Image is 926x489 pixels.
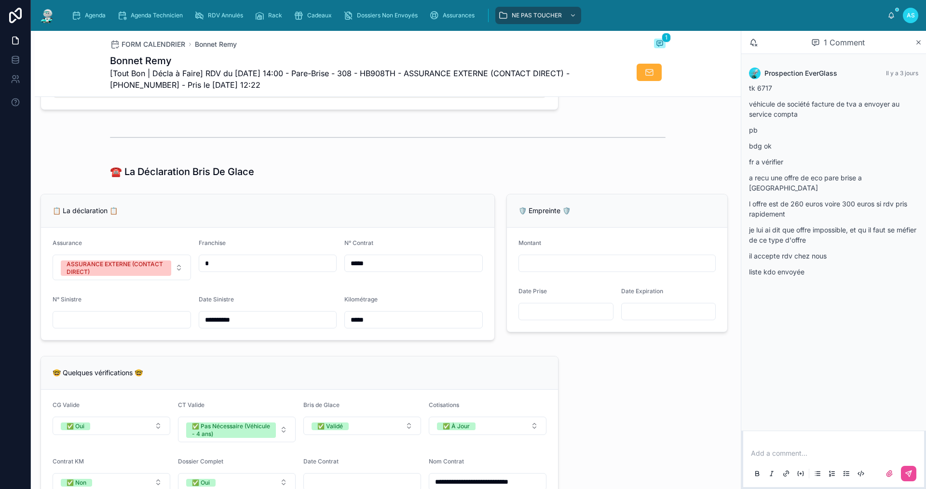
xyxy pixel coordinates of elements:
[110,54,593,68] h1: Bonnet Remy
[53,239,82,246] span: Assurance
[199,296,234,303] span: Date Sinistre
[749,157,918,167] p: fr a vérifier
[443,422,470,430] div: ✅ À Jour
[344,239,373,246] span: N° Contrat
[53,296,82,303] span: N° Sinistre
[67,422,84,430] div: ✅ Oui
[195,40,237,49] a: Bonnet Remy
[749,125,918,135] p: pb
[518,287,547,295] span: Date Prise
[662,33,671,42] span: 1
[317,422,343,430] div: ✅ Validé
[67,479,86,487] div: ✅ Non
[53,206,118,215] span: 📋 La déclaration 📋
[764,68,837,78] span: Prospection EverGlass
[291,7,339,24] a: Cadeaux
[749,267,918,277] p: liste kdo envoyée
[178,401,204,408] span: CT Valide
[518,206,571,215] span: 🛡️ Empreinte 🛡️
[749,199,918,219] p: l offre est de 260 euros voire 300 euros si rdv pris rapidement
[53,458,84,465] span: Contrat KM
[749,251,918,261] p: il accepte rdv chez nous
[512,12,562,19] span: NE PAS TOUCHER
[495,7,581,24] a: NE PAS TOUCHER
[749,83,918,93] p: tk 6717
[429,417,546,435] button: Select Button
[303,458,339,465] span: Date Contrat
[357,12,418,19] span: Dossiers Non Envoyés
[110,40,185,49] a: FORM CALENDRIER
[178,458,223,465] span: Dossier Complet
[303,401,340,408] span: Bris de Glace
[268,12,282,19] span: Rack
[886,69,918,77] span: Il y a 3 jours
[53,255,191,280] button: Select Button
[749,225,918,245] p: je lui ai dit que offre impossible, et qu il faut se méfier de ce type d'offre
[191,7,250,24] a: RDV Annulés
[340,7,424,24] a: Dossiers Non Envoyés
[749,173,918,193] p: a recu une offre de eco pare brise a [GEOGRAPHIC_DATA]
[53,417,170,435] button: Select Button
[192,479,210,487] div: ✅ Oui
[824,37,865,48] span: 1 Comment
[199,239,226,246] span: Franchise
[749,99,918,119] p: véhicule de société facture de tva a envoyer au service compta
[429,401,459,408] span: Cotisations
[907,12,915,19] span: AS
[64,5,887,26] div: scrollable content
[39,8,56,23] img: App logo
[110,165,254,178] h1: ☎️ La Déclaration Bris De Glace
[53,368,143,377] span: 🤓 Quelques vérifications 🤓
[114,7,190,24] a: Agenda Technicien
[208,12,243,19] span: RDV Annulés
[68,7,112,24] a: Agenda
[67,260,165,276] div: ASSURANCE EXTERNE (CONTACT DIRECT)
[344,296,378,303] span: Kilométrage
[131,12,183,19] span: Agenda Technicien
[192,422,270,438] div: ✅ Pas Nécessaire (Véhicule - 4 ans)
[122,40,185,49] span: FORM CALENDRIER
[443,12,475,19] span: Assurances
[426,7,481,24] a: Assurances
[307,12,332,19] span: Cadeaux
[749,141,918,151] p: bdg ok
[110,68,593,91] span: [Tout Bon | Décla à Faire] RDV du [DATE] 14:00 - Pare-Brise - 308 - HB908TH - ASSURANCE EXTERNE (...
[53,401,80,408] span: CG Valide
[518,239,541,246] span: Montant
[178,417,296,442] button: Select Button
[85,12,106,19] span: Agenda
[252,7,289,24] a: Rack
[621,287,663,295] span: Date Expiration
[429,458,464,465] span: Nom Contrat
[654,39,666,50] button: 1
[303,417,421,435] button: Select Button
